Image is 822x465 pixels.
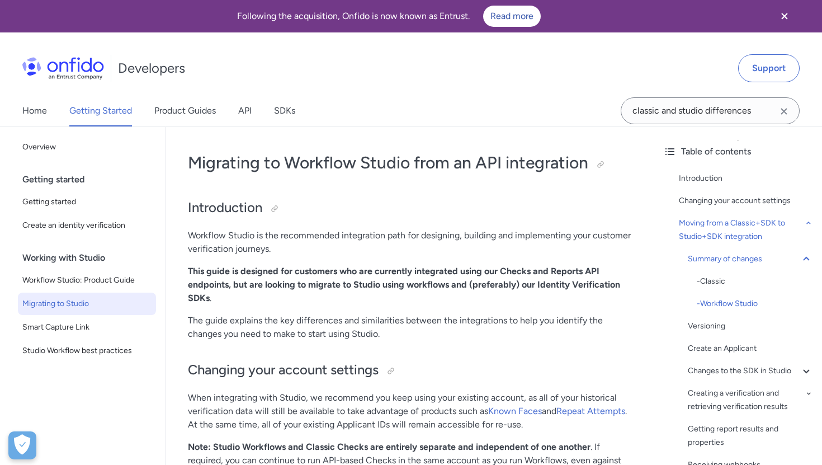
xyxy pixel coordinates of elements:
[8,431,36,459] button: Open Preferences
[764,2,805,30] button: Close banner
[8,431,36,459] div: Cookie Preferences
[22,274,152,287] span: Workflow Studio: Product Guide
[679,194,813,208] a: Changing your account settings
[188,361,632,380] h2: Changing your account settings
[188,441,590,452] strong: Note: Studio Workflows and Classic Checks are entirely separate and independent of one another
[697,275,813,288] a: -Classic
[679,172,813,185] a: Introduction
[188,265,632,305] p: .
[188,391,632,431] p: When integrating with Studio, we recommend you keep using your existing account, as all of your h...
[22,219,152,232] span: Create an identity verification
[188,152,632,174] h1: Migrating to Workflow Studio from an API integration
[22,247,160,269] div: Working with Studio
[488,406,542,416] a: Known Faces
[697,297,813,311] a: -Workflow Studio
[22,344,152,358] span: Studio Workflow best practices
[18,269,156,292] a: Workflow Studio: Product Guide
[69,95,132,126] a: Getting Started
[18,214,156,237] a: Create an identity verification
[688,422,813,449] a: Getting report results and properties
[688,342,813,355] a: Create an Applicant
[556,406,625,416] a: Repeat Attempts
[777,105,791,118] svg: Clear search field button
[188,314,632,341] p: The guide explains the key differences and similarities between the integrations to help you iden...
[18,340,156,362] a: Studio Workflow best practices
[188,266,620,303] strong: This guide is designed for customers who are currently integrated using our Checks and Reports AP...
[621,97,800,124] input: Onfido search input field
[483,6,541,27] a: Read more
[154,95,216,126] a: Product Guides
[778,10,791,23] svg: Close banner
[22,168,160,191] div: Getting started
[18,293,156,315] a: Migrating to Studio
[22,57,104,79] img: Onfido Logo
[697,297,813,311] div: - Workflow Studio
[22,140,152,154] span: Overview
[18,316,156,339] a: Smart Capture Link
[22,195,152,209] span: Getting started
[238,95,252,126] a: API
[22,297,152,311] span: Migrating to Studio
[13,6,764,27] div: Following the acquisition, Onfido is now known as Entrust.
[688,252,813,266] a: Summary of changes
[18,191,156,213] a: Getting started
[22,321,152,334] span: Smart Capture Link
[738,54,800,82] a: Support
[688,364,813,378] a: Changes to the SDK in Studio
[679,217,813,243] a: Moving from a Classic+SDK to Studio+SDK integration
[688,387,813,414] a: Creating a verification and retrieving verification results
[118,59,185,77] h1: Developers
[22,95,47,126] a: Home
[663,145,813,158] div: Table of contents
[188,229,632,256] p: Workflow Studio is the recommended integration path for designing, building and implementing your...
[18,136,156,158] a: Overview
[688,320,813,333] a: Versioning
[188,199,632,218] h2: Introduction
[697,275,813,288] div: - Classic
[274,95,295,126] a: SDKs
